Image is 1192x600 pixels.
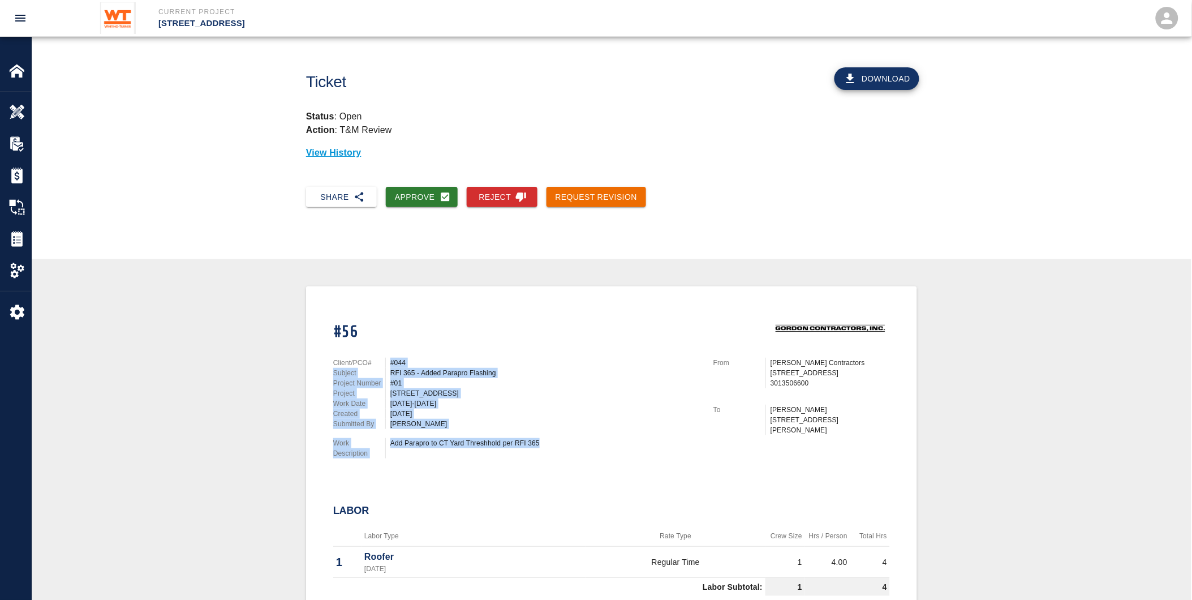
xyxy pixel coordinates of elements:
[333,398,385,409] p: Work Date
[333,378,385,388] p: Project Number
[7,5,34,32] button: open drawer
[390,368,700,378] div: RFI 365 - Added Parapro Flashing
[771,358,890,368] p: [PERSON_NAME] Contractors
[771,368,890,378] p: [STREET_ADDRESS]
[834,67,919,90] button: Download
[771,415,890,435] p: [STREET_ADDRESS][PERSON_NAME]
[306,125,392,135] p: : T&M Review
[306,125,335,135] strong: Action
[713,405,765,415] p: To
[390,438,700,448] div: Add Parapro to CT Yard Threshhold per RFI 365
[1135,546,1192,600] iframe: Chat Widget
[586,547,765,578] td: Regular Time
[390,398,700,409] div: [DATE]-[DATE]
[336,554,359,571] p: 1
[333,388,385,398] p: Project
[333,505,890,517] h2: Labor
[364,564,583,574] p: [DATE]
[390,419,700,429] div: [PERSON_NAME]
[306,187,377,208] button: Share
[333,358,385,368] p: Client/PCO#
[771,378,890,388] p: 3013506600
[333,323,700,341] h1: #56
[306,112,334,121] strong: Status
[770,314,890,344] img: Gordon Contractors
[390,358,700,368] div: #044
[771,405,890,415] p: [PERSON_NAME]
[390,409,700,419] div: [DATE]
[467,187,537,208] button: Reject
[158,17,657,30] p: [STREET_ADDRESS]
[100,2,136,34] img: Whiting-Turner
[850,526,890,547] th: Total Hrs
[805,547,850,578] td: 4.00
[805,578,890,597] td: 4
[333,368,385,378] p: Subject
[805,526,850,547] th: Hrs / Person
[765,526,805,547] th: Crew Size
[306,73,659,92] h1: Ticket
[362,526,586,547] th: Labor Type
[765,578,805,597] td: 1
[390,388,700,398] div: [STREET_ADDRESS]
[386,187,458,208] button: Approve
[333,578,765,597] td: Labor Subtotal:
[713,358,765,368] p: From
[158,7,657,17] p: Current Project
[850,547,890,578] td: 4
[364,550,583,564] p: Roofer
[333,409,385,419] p: Created
[765,547,805,578] td: 1
[333,419,385,429] p: Submitted By
[306,110,917,123] p: : Open
[390,378,700,388] div: #01
[306,146,917,160] p: View History
[586,526,765,547] th: Rate Type
[333,438,385,458] p: Work Description
[546,187,647,208] button: Request Revision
